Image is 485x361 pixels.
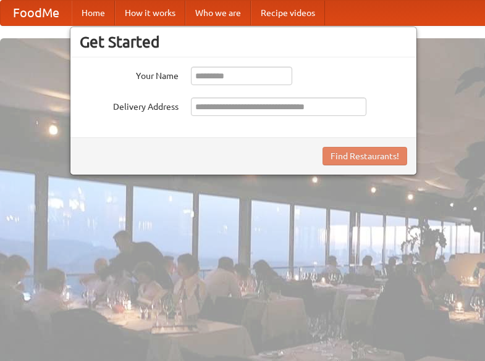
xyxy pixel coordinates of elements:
[80,67,179,82] label: Your Name
[251,1,325,25] a: Recipe videos
[115,1,185,25] a: How it works
[185,1,251,25] a: Who we are
[80,98,179,113] label: Delivery Address
[72,1,115,25] a: Home
[323,147,407,165] button: Find Restaurants!
[1,1,72,25] a: FoodMe
[80,33,407,51] h3: Get Started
